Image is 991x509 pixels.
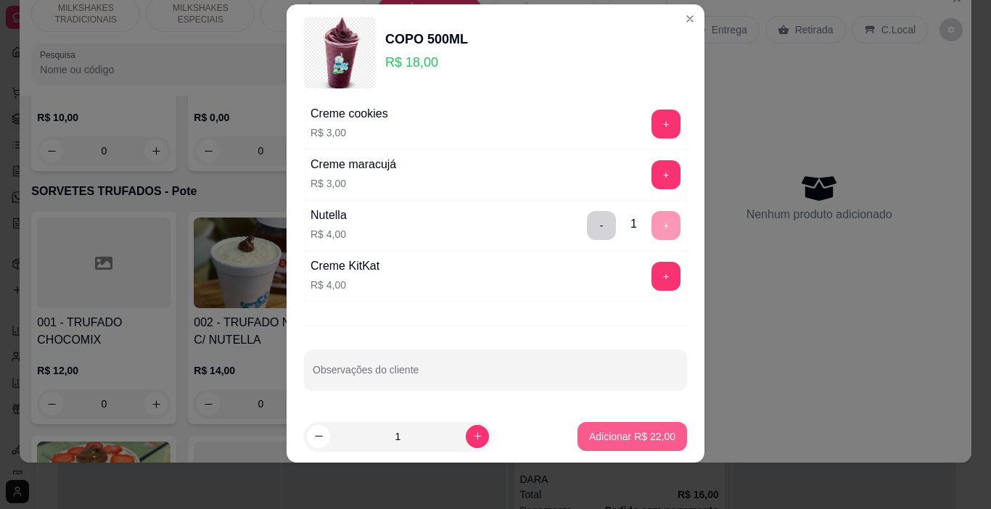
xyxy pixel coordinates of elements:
button: Adicionar R$ 22,00 [577,422,687,451]
button: decrease-product-quantity [307,425,330,448]
p: R$ 18,00 [385,52,468,73]
div: Creme cookies [311,105,388,123]
p: R$ 3,00 [311,125,388,140]
p: R$ 4,00 [311,227,347,241]
button: increase-product-quantity [466,425,489,448]
div: Creme maracujá [311,156,396,173]
button: add [651,262,680,291]
p: R$ 3,00 [311,176,396,191]
button: delete [587,211,616,240]
p: R$ 4,00 [311,278,379,292]
div: Nutella [311,207,347,224]
button: add [651,109,680,138]
div: Creme KitKat [311,257,379,275]
button: add [651,160,680,189]
input: Observações do cliente [313,368,678,383]
div: 1 [630,215,637,233]
div: COPO 500ML [385,29,468,49]
img: product-image [304,16,377,88]
button: Close [678,7,702,30]
p: Adicionar R$ 22,00 [589,429,675,444]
